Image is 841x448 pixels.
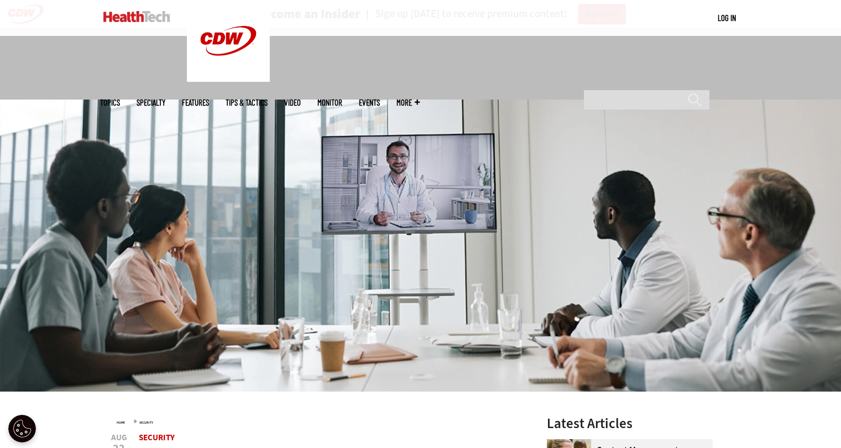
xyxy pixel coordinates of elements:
[117,416,518,425] div: »
[226,98,268,107] a: Tips & Tactics
[396,98,420,107] span: More
[359,98,380,107] a: Events
[547,416,713,430] h3: Latest Articles
[317,98,342,107] a: MonITor
[187,73,270,85] a: CDW
[284,98,301,107] a: Video
[139,420,153,425] a: Security
[182,98,209,107] a: Features
[117,420,125,425] a: Home
[718,13,736,23] a: Log in
[8,415,36,442] div: Cookie Settings
[111,434,127,442] span: Aug
[103,11,170,22] img: Home
[8,415,36,442] button: Open Preferences
[547,439,597,448] a: nurses talk in front of desktop computer
[100,98,120,107] span: Topics
[139,432,175,443] a: Security
[137,98,165,107] span: Specialty
[718,12,736,24] div: User menu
